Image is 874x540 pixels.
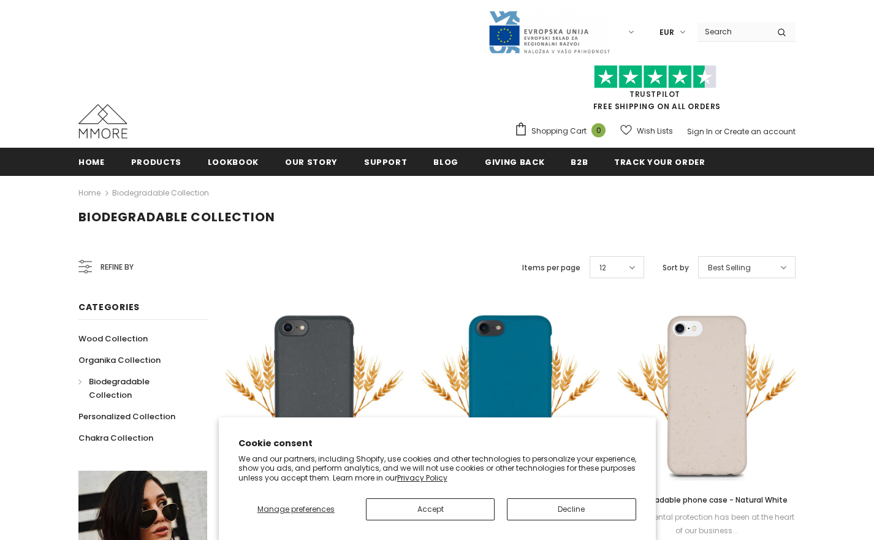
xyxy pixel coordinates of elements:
img: Javni Razpis [488,10,610,55]
a: Create an account [724,126,796,137]
label: Sort by [663,262,689,274]
a: Track your order [614,148,705,175]
a: Home [78,186,101,200]
span: FREE SHIPPING ON ALL ORDERS [514,70,796,112]
a: Shopping Cart 0 [514,122,612,140]
a: Personalized Collection [78,406,175,427]
span: Refine by [101,260,134,274]
a: Giving back [485,148,544,175]
h2: Cookie consent [238,437,636,450]
span: Lookbook [208,156,259,168]
span: Wish Lists [637,125,673,137]
img: Trust Pilot Stars [594,65,716,89]
p: We and our partners, including Shopify, use cookies and other technologies to personalize your ex... [238,454,636,483]
span: B2B [571,156,588,168]
span: Shopping Cart [531,125,587,137]
label: Items per page [522,262,580,274]
span: 12 [599,262,606,274]
a: Chakra Collection [78,427,153,449]
span: Giving back [485,156,544,168]
input: Search Site [697,23,768,40]
a: Home [78,148,105,175]
a: support [364,148,408,175]
span: Personalized Collection [78,411,175,422]
a: Javni Razpis [488,26,610,37]
a: B2B [571,148,588,175]
span: Products [131,156,181,168]
span: Chakra Collection [78,432,153,444]
a: Privacy Policy [397,473,447,483]
a: Biodegradable Collection [112,188,209,198]
span: Wood Collection [78,333,148,344]
span: support [364,156,408,168]
span: EUR [659,26,674,39]
a: Organika Collection [78,349,161,371]
a: Our Story [285,148,338,175]
a: Lookbook [208,148,259,175]
img: MMORE Cases [78,104,127,139]
span: Best Selling [708,262,751,274]
span: Our Story [285,156,338,168]
span: Home [78,156,105,168]
span: 0 [591,123,606,137]
a: Blog [433,148,458,175]
span: Biodegradable Collection [89,376,150,401]
span: Blog [433,156,458,168]
button: Manage preferences [238,498,354,520]
span: Organika Collection [78,354,161,366]
button: Decline [507,498,636,520]
span: Categories [78,301,140,313]
span: Manage preferences [257,504,335,514]
button: Accept [366,498,495,520]
a: Wish Lists [620,120,673,142]
div: Environmental protection has been at the heart of our business... [618,511,796,538]
a: Sign In [687,126,713,137]
span: Biodegradable phone case - Natural White [626,495,788,505]
span: Track your order [614,156,705,168]
span: or [715,126,722,137]
a: Products [131,148,181,175]
span: Biodegradable Collection [78,208,275,226]
a: Trustpilot [629,89,680,99]
a: Biodegradable Collection [78,371,194,406]
a: Biodegradable phone case - Natural White [618,493,796,507]
a: Wood Collection [78,328,148,349]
